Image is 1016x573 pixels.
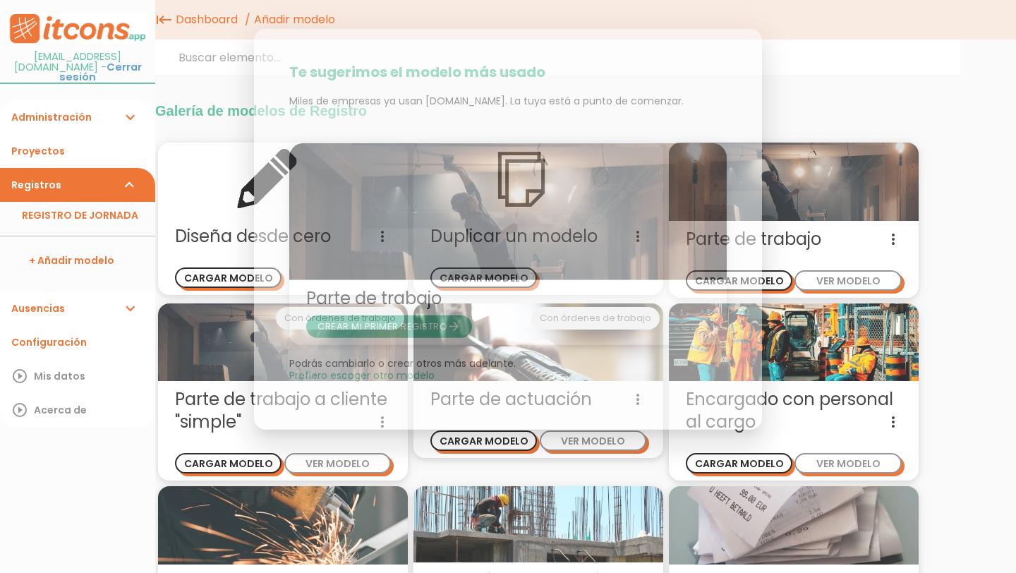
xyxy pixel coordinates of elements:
i: arrow_forward [447,315,461,337]
span: Podrás cambiarlo o crear otros más adelante. [289,356,516,370]
span: Parte de trabajo [306,286,710,309]
h3: Te sugerimos el modelo más usado [289,64,727,80]
img: partediariooperario.jpg [289,143,727,280]
p: Miles de empresas ya usan [DOMAIN_NAME]. La tuya está a punto de comenzar. [289,94,727,108]
span: CREAR MI PRIMER REGISTRO [317,319,461,332]
span: Close [289,370,435,380]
